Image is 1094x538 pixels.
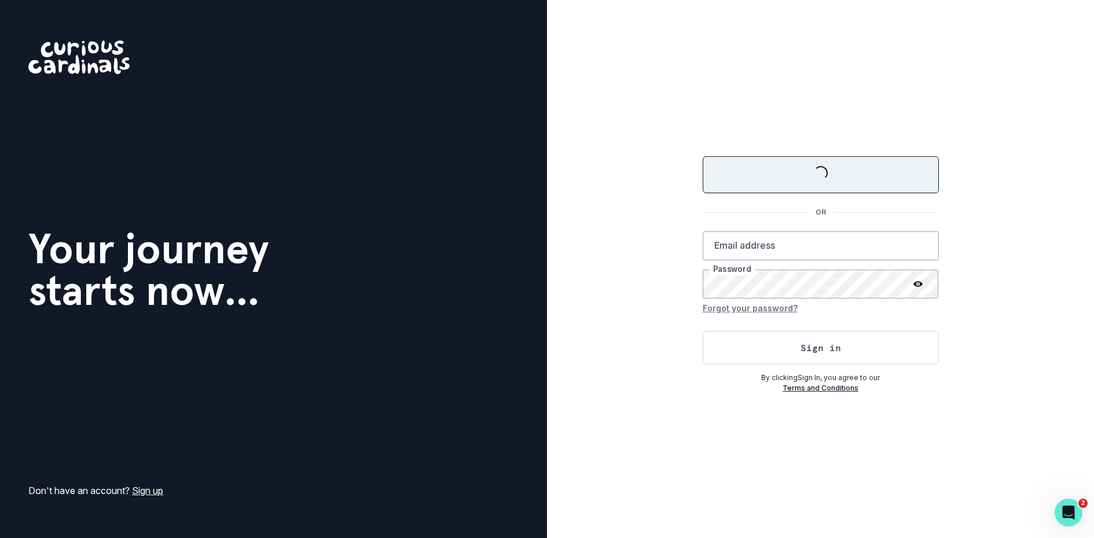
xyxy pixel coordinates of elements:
[703,373,939,383] p: By clicking Sign In , you agree to our
[809,207,833,218] p: OR
[28,40,130,74] img: Curious Cardinals Logo
[1055,499,1082,526] iframe: Intercom live chat
[783,384,858,392] a: Terms and Conditions
[703,156,939,193] button: Sign in with Google (GSuite)
[703,299,798,317] button: Forgot your password?
[28,484,163,498] p: Don't have an account?
[703,331,939,364] button: Sign in
[28,228,269,311] h1: Your journey starts now...
[132,485,163,496] a: Sign up
[1078,499,1088,508] span: 2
